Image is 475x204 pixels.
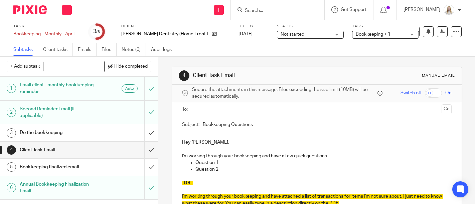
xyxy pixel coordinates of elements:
[7,183,16,192] div: 6
[179,70,189,81] div: 4
[20,128,99,138] h1: Do the bookkeeping
[401,90,422,96] span: Switch off
[244,8,304,14] input: Search
[20,145,99,155] h1: Client Task Email
[7,162,16,172] div: 5
[356,32,390,37] span: Bookkeeping + 1
[78,43,97,56] a: Emails
[114,64,148,69] span: Hide completed
[192,86,376,100] span: Secure the attachments in this message. Files exceeding the size limit (10MB) will be secured aut...
[20,179,99,196] h1: Annual Bookkeeping Finalization Email
[122,43,146,56] a: Notes (0)
[193,72,331,79] h1: Client Task Email
[20,80,99,97] h1: Email client - monthly bookkeeping reminder
[104,61,151,72] button: Hide completed
[182,153,452,159] p: I'm working through your bookkeeping and have a few quick questions:
[404,6,440,13] p: [PERSON_NAME]
[43,43,73,56] a: Client tasks
[13,43,38,56] a: Subtasks
[182,121,199,128] label: Subject:
[182,106,189,113] label: To:
[122,84,138,93] div: Auto
[7,108,16,117] div: 2
[13,31,80,37] div: Bookkeeping - Monthly - April - July
[352,24,419,29] label: Tags
[442,104,452,114] button: Cc
[445,90,452,96] span: On
[20,162,99,172] h1: Bookkeeping finalized email
[444,5,454,15] img: Headshot%2011-2024%20white%20background%20square%202.JPG
[96,30,100,34] small: /6
[239,24,269,29] label: Due by
[7,84,16,93] div: 1
[151,43,177,56] a: Audit logs
[20,104,99,121] h1: Second Reminder Email (if applicable)
[239,32,253,36] span: [DATE]
[195,159,452,166] p: Question 1
[422,73,455,78] div: Manual email
[195,166,452,173] p: Question 2
[102,43,117,56] a: Files
[281,32,304,37] span: Not started
[277,24,344,29] label: Status
[182,181,193,185] span: -OR -
[7,128,16,138] div: 3
[121,31,208,37] p: [PERSON_NAME] Dentistry (Home Front Dental)
[121,24,230,29] label: Client
[7,61,43,72] button: + Add subtask
[7,145,16,155] div: 4
[182,139,452,146] p: Hey [PERSON_NAME],
[13,5,47,14] img: Pixie
[341,7,366,12] span: Get Support
[93,28,100,35] div: 3
[13,24,80,29] label: Task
